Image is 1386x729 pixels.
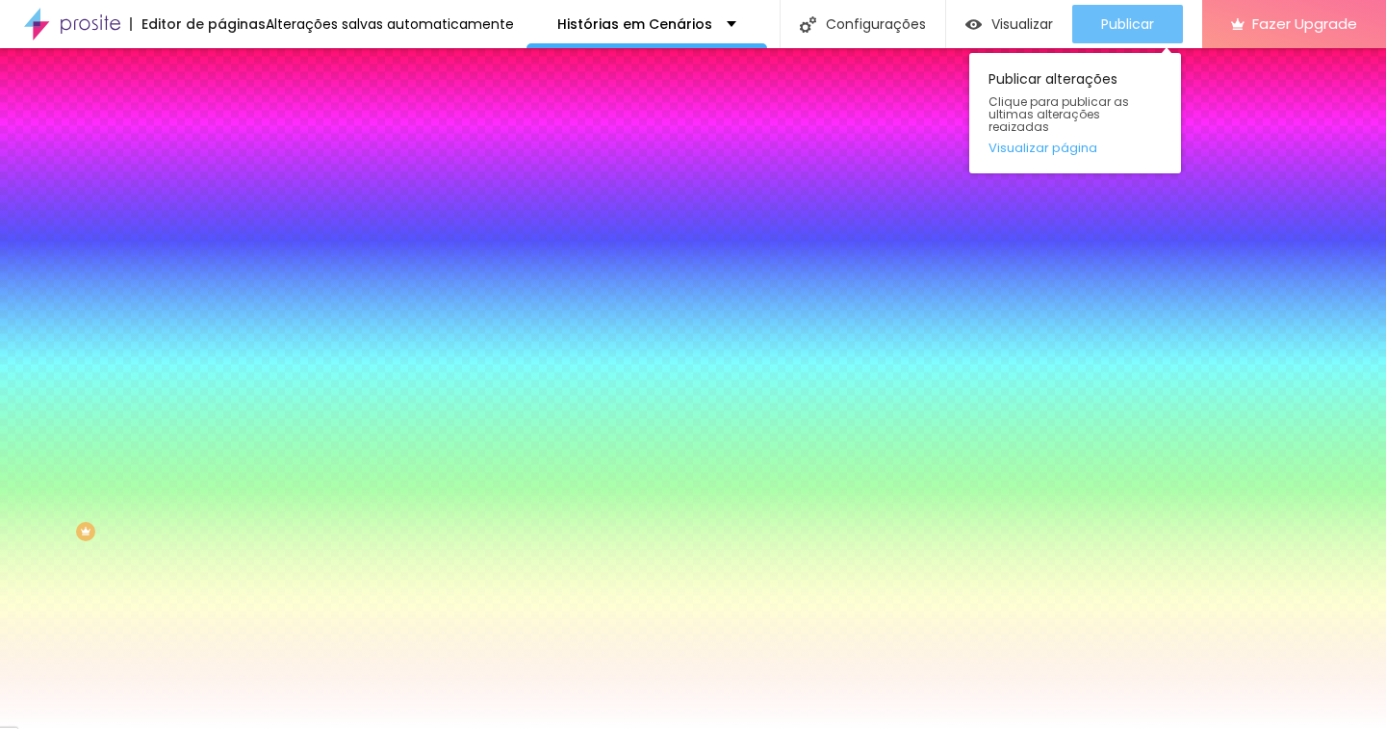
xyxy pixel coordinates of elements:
button: Visualizar [946,5,1072,43]
span: Publicar [1101,16,1154,32]
div: Alterações salvas automaticamente [266,17,514,31]
div: Publicar alterações [969,53,1181,173]
p: Histórias em Cenários [557,17,712,31]
span: Clique para publicar as ultimas alterações reaizadas [988,95,1162,134]
button: Publicar [1072,5,1183,43]
div: Editor de páginas [130,17,266,31]
img: view-1.svg [965,16,982,33]
span: Fazer Upgrade [1252,15,1357,32]
a: Visualizar página [988,142,1162,154]
span: Visualizar [991,16,1053,32]
img: Icone [800,16,816,33]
